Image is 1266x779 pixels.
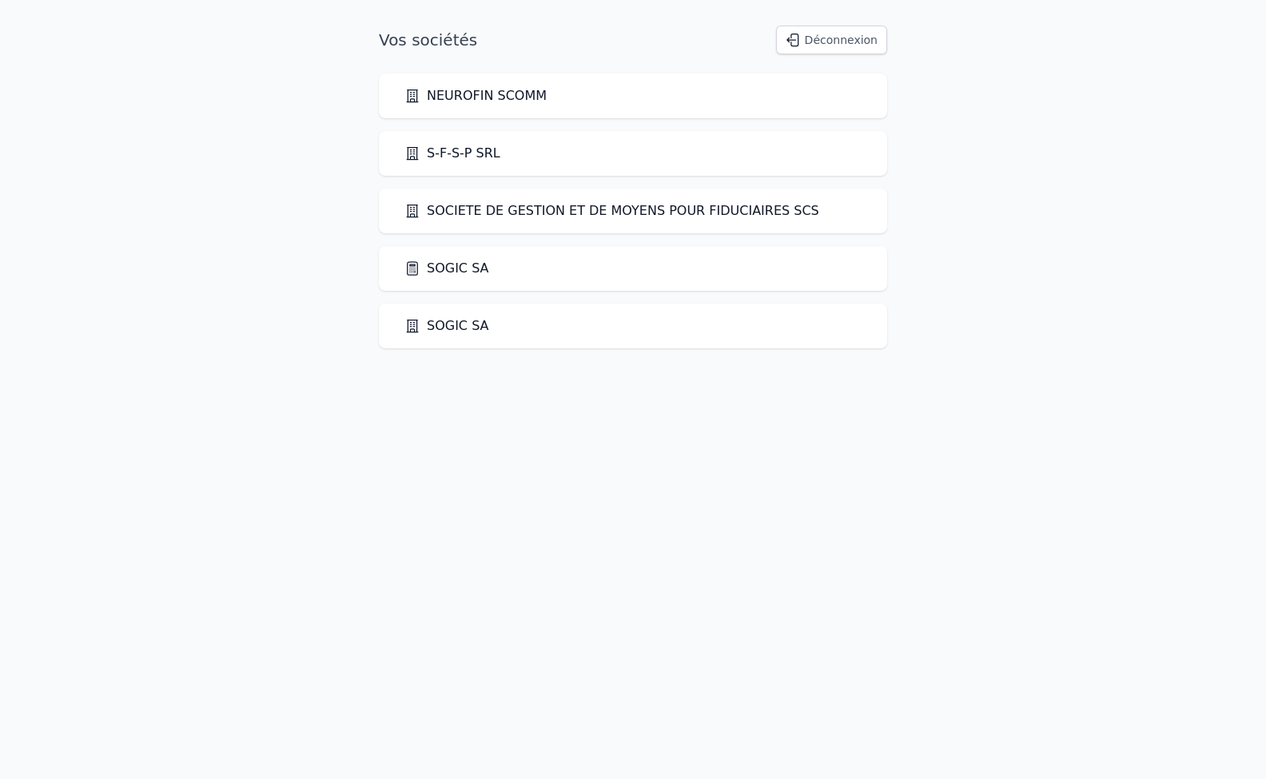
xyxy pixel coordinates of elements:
[404,86,547,105] a: NEUROFIN SCOMM
[404,259,489,278] a: SOGIC SA
[404,144,500,163] a: S-F-S-P SRL
[379,29,477,51] h1: Vos sociétés
[776,26,887,54] button: Déconnexion
[404,316,489,336] a: SOGIC SA
[404,201,819,221] a: SOCIETE DE GESTION ET DE MOYENS POUR FIDUCIAIRES SCS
